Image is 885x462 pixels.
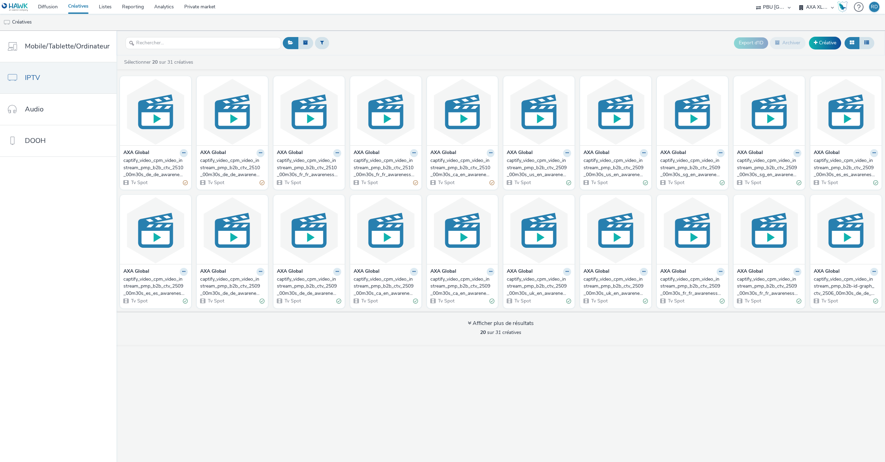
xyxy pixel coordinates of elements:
[505,78,573,145] img: captify_video_cpm_video_instream_pmp_b2b_ctv_2509_00m30s_us_en_awareness_video-cyber-audience-tar...
[200,268,226,276] strong: AXA Global
[660,276,725,297] a: captify_video_cpm_video_instream_pmp_b2b_ctv_2509_00m30s_fr_fr_awareness_video-cyber-audience-tar...
[796,179,801,186] div: Valide
[200,276,262,297] div: captify_video_cpm_video_instream_pmp_b2b_ctv_2509_00m30s_de_de_awareness_video-energy-audience-ta...
[200,149,226,157] strong: AXA Global
[660,149,686,157] strong: AXA Global
[198,78,266,145] img: captify_video_cpm_video_instream_pmp_b2b_ctv_2510_00m30s_de_de_awareness_video-cyber-cyber_ron_ph...
[277,276,341,297] a: captify_video_cpm_video_instream_pmp_b2b_ctv_2509_00m30s_de_de_awareness_video-cyber-audience-tar...
[584,276,648,297] a: captify_video_cpm_video_instream_pmp_b2b_ctv_2509_00m30s_uk_en_awareness_video-energy-audience-ta...
[277,276,338,297] div: captify_video_cpm_video_instream_pmp_b2b_ctv_2509_00m30s_de_de_awareness_video-cyber-audience-tar...
[284,179,301,186] span: Tv Spot
[123,268,149,276] strong: AXA Global
[183,298,188,305] div: Valide
[737,157,801,178] a: captify_video_cpm_video_instream_pmp_b2b_ctv_2509_00m30s_sg_en_awareness_video-cyber-audience-tar...
[352,78,420,145] img: captify_video_cpm_video_instream_pmp_b2b_ctv_2510_00m30s_fr_fr_awareness_video-cyber-cyber_ron_ph...
[354,276,415,297] div: captify_video_cpm_video_instream_pmp_b2b_ctv_2509_00m30s_ca_en_awareness_video-energy-audience-ta...
[123,149,149,157] strong: AXA Global
[3,19,10,26] img: tv
[873,179,878,186] div: Valide
[582,78,650,145] img: captify_video_cpm_video_instream_pmp_b2b_ctv_2509_00m30s_us_en_awareness_video-energy-audience-ta...
[122,197,189,264] img: captify_video_cpm_video_instream_pmp_b2b_ctv_2509_00m30s_es_es_awareness_video-energy-audience-ta...
[566,298,571,305] div: Valide
[275,78,343,145] img: captify_video_cpm_video_instream_pmp_b2b_ctv_2510_00m30s_fr_fr_awareness_video-energy-energy_ron_...
[659,197,726,264] img: captify_video_cpm_video_instream_pmp_b2b_ctv_2509_00m30s_fr_fr_awareness_video-cyber-audience-tar...
[660,268,686,276] strong: AXA Global
[123,157,188,178] a: captify_video_cpm_video_instream_pmp_b2b_ctv_2510_00m30s_de_de_awareness_video-energy-energy_ron_...
[871,2,878,12] div: RD
[123,276,185,297] div: captify_video_cpm_video_instream_pmp_b2b_ctv_2509_00m30s_es_es_awareness_video-energy-audience-ta...
[490,179,494,186] div: Partiellement valide
[354,268,380,276] strong: AXA Global
[430,268,456,276] strong: AXA Global
[480,329,521,336] span: sur 31 créatives
[429,197,496,264] img: captify_video_cpm_video_instream_pmp_b2b_ctv_2509_00m30s_ca_en_awareness_video-cyber-audience-tar...
[814,157,875,178] div: captify_video_cpm_video_instream_pmp_b2b_ctv_2509_00m30s_es_es_awareness_video-cyber-audience-tar...
[25,41,110,51] span: Mobile/Tablette/Ordinateur
[361,179,378,186] span: Tv Spot
[354,276,418,297] a: captify_video_cpm_video_instream_pmp_b2b_ctv_2509_00m30s_ca_en_awareness_video-energy-audience-ta...
[284,298,301,304] span: Tv Spot
[667,179,684,186] span: Tv Spot
[275,197,343,264] img: captify_video_cpm_video_instream_pmp_b2b_ctv_2509_00m30s_de_de_awareness_video-cyber-audience-tar...
[837,1,848,12] div: Hawk Academy
[354,149,380,157] strong: AXA Global
[123,59,196,65] a: Sélectionner sur 31 créatives
[584,149,609,157] strong: AXA Global
[122,78,189,145] img: captify_video_cpm_video_instream_pmp_b2b_ctv_2510_00m30s_de_de_awareness_video-energy-energy_ron_...
[413,298,418,305] div: Valide
[25,136,46,146] span: DOOH
[207,298,224,304] span: Tv Spot
[336,298,341,305] div: Valide
[737,276,801,297] a: captify_video_cpm_video_instream_pmp_b2b_ctv_2509_00m30s_fr_fr_awareness_video-energy-audience-ta...
[2,3,28,11] img: undefined Logo
[737,149,763,157] strong: AXA Global
[490,298,494,305] div: Valide
[845,37,859,49] button: Grille
[354,157,415,178] div: captify_video_cpm_video_instream_pmp_b2b_ctv_2510_00m30s_fr_fr_awareness_video-cyber-cyber_ron_ph...
[437,179,455,186] span: Tv Spot
[130,298,148,304] span: Tv Spot
[584,276,645,297] div: captify_video_cpm_video_instream_pmp_b2b_ctv_2509_00m30s_uk_en_awareness_video-energy-audience-ta...
[130,179,148,186] span: Tv Spot
[354,157,418,178] a: captify_video_cpm_video_instream_pmp_b2b_ctv_2510_00m30s_fr_fr_awareness_video-cyber-cyber_ron_ph...
[277,157,338,178] div: captify_video_cpm_video_instream_pmp_b2b_ctv_2510_00m30s_fr_fr_awareness_video-energy-energy_ron_...
[183,179,188,186] div: Partiellement valide
[430,149,456,157] strong: AXA Global
[582,197,650,264] img: captify_video_cpm_video_instream_pmp_b2b_ctv_2509_00m30s_uk_en_awareness_video-energy-audience-ta...
[25,104,44,114] span: Audio
[413,179,418,186] div: Partiellement valide
[566,179,571,186] div: Valide
[207,179,224,186] span: Tv Spot
[643,298,648,305] div: Valide
[584,157,648,178] a: captify_video_cpm_video_instream_pmp_b2b_ctv_2509_00m30s_us_en_awareness_video-energy-audience-ta...
[361,298,378,304] span: Tv Spot
[821,179,838,186] span: Tv Spot
[123,157,185,178] div: captify_video_cpm_video_instream_pmp_b2b_ctv_2510_00m30s_de_de_awareness_video-energy-energy_ron_...
[505,197,573,264] img: captify_video_cpm_video_instream_pmp_b2b_ctv_2509_00m30s_uk_en_awareness_video-cyber-audience-tar...
[734,37,768,48] button: Export d'ID
[814,149,840,157] strong: AXA Global
[643,179,648,186] div: Valide
[735,197,803,264] img: captify_video_cpm_video_instream_pmp_b2b_ctv_2509_00m30s_fr_fr_awareness_video-energy-audience-ta...
[352,197,420,264] img: captify_video_cpm_video_instream_pmp_b2b_ctv_2509_00m30s_ca_en_awareness_video-energy-audience-ta...
[737,268,763,276] strong: AXA Global
[814,268,840,276] strong: AXA Global
[809,37,841,49] a: Créative
[430,276,492,297] div: captify_video_cpm_video_instream_pmp_b2b_ctv_2509_00m30s_ca_en_awareness_video-cyber-audience-tar...
[814,276,875,297] div: captify_video_cpm_video_instream_pmp_b2b-id-graph_ctv_2506_00m30s_de_de_awareness_video-energy-xl...
[507,276,568,297] div: captify_video_cpm_video_instream_pmp_b2b_ctv_2509_00m30s_uk_en_awareness_video-cyber-audience-tar...
[837,1,850,12] a: Hawk Academy
[814,276,878,297] a: captify_video_cpm_video_instream_pmp_b2b-id-graph_ctv_2506_00m30s_de_de_awareness_video-energy-xl...
[720,179,725,186] div: Valide
[507,149,533,157] strong: AXA Global
[200,276,264,297] a: captify_video_cpm_video_instream_pmp_b2b_ctv_2509_00m30s_de_de_awareness_video-energy-audience-ta...
[507,157,571,178] a: captify_video_cpm_video_instream_pmp_b2b_ctv_2509_00m30s_us_en_awareness_video-cyber-audience-tar...
[468,319,534,327] div: Afficher plus de résultats
[198,197,266,264] img: captify_video_cpm_video_instream_pmp_b2b_ctv_2509_00m30s_de_de_awareness_video-energy-audience-ta...
[667,298,684,304] span: Tv Spot
[125,37,281,49] input: Rechercher...
[430,157,492,178] div: captify_video_cpm_video_instream_pmp_b2b_ctv_2510_00m30s_ca_en_awareness_video-cyber-cyber_ron_ph...
[814,157,878,178] a: captify_video_cpm_video_instream_pmp_b2b_ctv_2509_00m30s_es_es_awareness_video-cyber-audience-tar...
[770,37,805,49] button: Archiver
[260,179,264,186] div: Partiellement valide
